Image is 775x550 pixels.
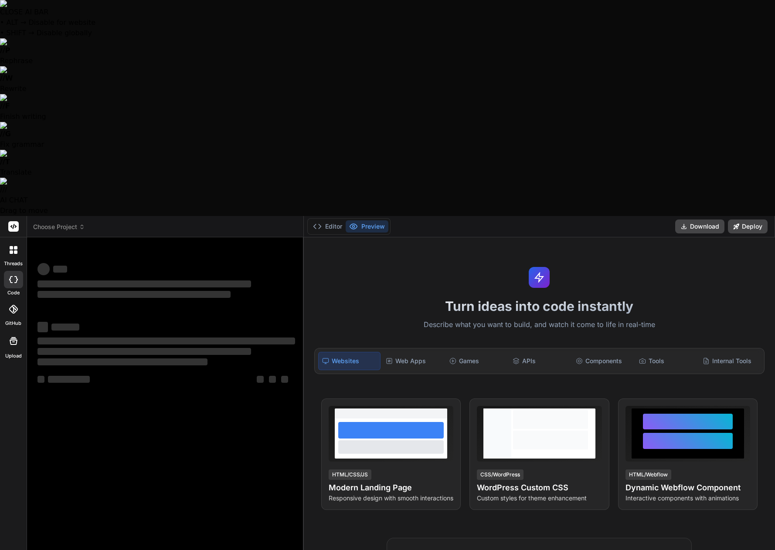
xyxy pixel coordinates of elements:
div: Web Apps [382,352,444,370]
div: HTML/Webflow [625,469,671,480]
span: ‌ [37,348,251,355]
span: ‌ [269,376,276,383]
label: code [7,289,20,297]
div: Games [446,352,507,370]
div: Tools [636,352,697,370]
h4: WordPress Custom CSS [477,482,602,494]
span: ‌ [37,376,44,383]
p: Interactive components with animations [625,494,750,503]
button: Preview [346,220,388,233]
label: Upload [5,352,22,360]
span: ‌ [53,266,67,273]
span: ‌ [281,376,288,383]
span: Choose Project [33,223,85,231]
button: Editor [309,220,346,233]
span: ‌ [37,280,251,287]
div: APIs [509,352,571,370]
span: ‌ [37,263,50,275]
button: Deploy [728,219,768,233]
h4: Dynamic Webflow Component [625,482,750,494]
span: ‌ [48,376,90,383]
label: GitHub [5,320,21,327]
h4: Modern Landing Page [329,482,453,494]
h1: Turn ideas into code instantly [309,298,770,314]
span: ‌ [37,337,295,344]
span: ‌ [37,358,207,365]
span: ‌ [51,324,79,331]
p: Describe what you want to build, and watch it come to life in real-time [309,319,770,331]
button: Download [675,219,724,233]
p: Custom styles for theme enhancement [477,494,602,503]
span: ‌ [257,376,264,383]
span: ‌ [37,291,231,298]
div: CSS/WordPress [477,469,523,480]
label: threads [4,260,23,267]
div: HTML/CSS/JS [329,469,371,480]
div: Websites [318,352,381,370]
div: Internal Tools [699,352,761,370]
div: Components [572,352,634,370]
p: Responsive design with smooth interactions [329,494,453,503]
span: ‌ [37,322,48,332]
